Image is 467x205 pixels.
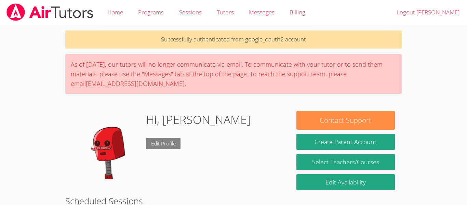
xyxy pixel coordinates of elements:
button: Contact Support [296,111,395,130]
span: Messages [249,8,275,16]
div: As of [DATE], our tutors will no longer communicate via email. To communicate with your tutor or ... [65,54,402,94]
a: Edit Availability [296,174,395,190]
img: default.png [72,111,141,179]
a: Edit Profile [146,138,181,149]
button: Create Parent Account [296,134,395,150]
p: Successfully authenticated from google_oauth2 account [65,30,402,49]
h1: Hi, [PERSON_NAME] [146,111,251,128]
a: Select Teachers/Courses [296,154,395,170]
img: airtutors_banner-c4298cdbf04f3fff15de1276eac7730deb9818008684d7c2e4769d2f7ddbe033.png [6,3,94,21]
